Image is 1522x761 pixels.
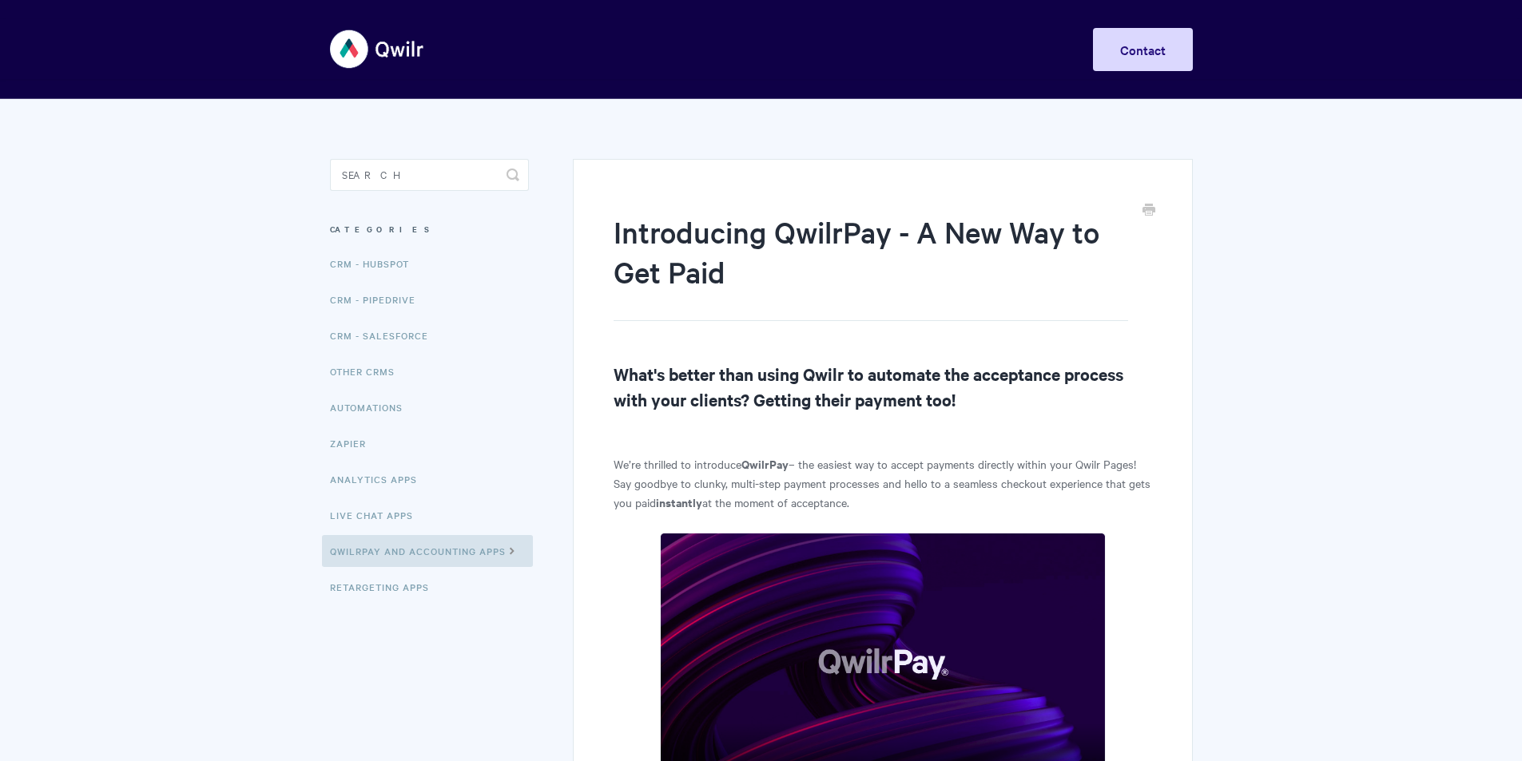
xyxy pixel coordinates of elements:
a: QwilrPay and Accounting Apps [322,535,533,567]
a: CRM - Salesforce [330,319,440,351]
a: Retargeting Apps [330,571,441,603]
a: Zapier [330,427,378,459]
a: Contact [1093,28,1193,71]
a: Automations [330,391,415,423]
a: CRM - HubSpot [330,248,421,279]
strong: QwilrPay [741,455,789,472]
a: Other CRMs [330,355,407,387]
a: Analytics Apps [330,463,429,495]
a: Live Chat Apps [330,499,425,531]
img: Qwilr Help Center [330,19,425,79]
h2: What's better than using Qwilr to automate the acceptance process with your clients? Getting thei... [614,361,1151,412]
h3: Categories [330,215,529,244]
h1: Introducing QwilrPay - A New Way to Get Paid [614,212,1127,321]
a: CRM - Pipedrive [330,283,427,315]
a: Print this Article [1142,202,1155,220]
p: We’re thrilled to introduce – the easiest way to accept payments directly within your Qwilr Pages... [614,454,1151,512]
strong: instantly [656,493,702,510]
input: Search [330,159,529,191]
